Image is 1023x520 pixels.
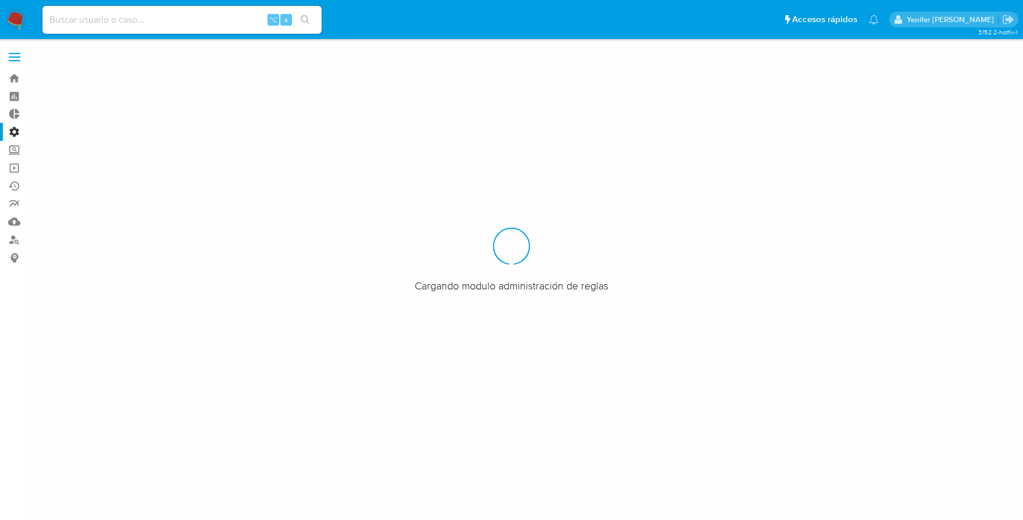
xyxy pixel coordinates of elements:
[869,15,879,24] a: Notificaciones
[1002,13,1014,26] a: Salir
[907,14,998,25] p: yenifer.pena@mercadolibre.com
[792,13,857,26] span: Accesos rápidos
[293,12,317,28] button: search-icon
[269,14,277,25] span: ⌥
[42,12,322,27] input: Buscar usuario o caso...
[284,14,288,25] span: s
[415,278,608,292] span: Cargando modulo administración de reglas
